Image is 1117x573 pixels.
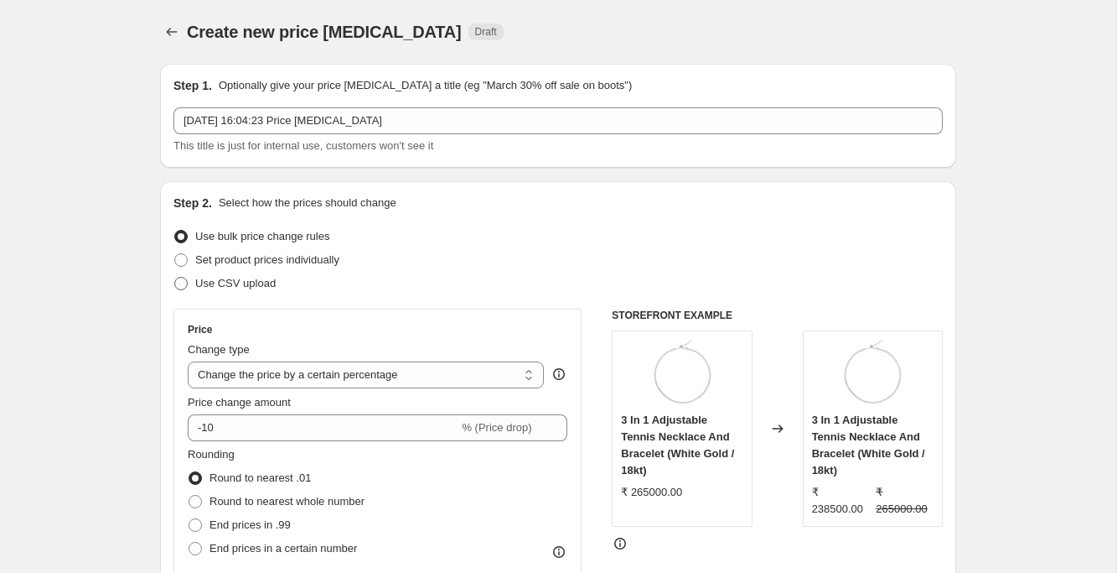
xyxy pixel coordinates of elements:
span: Rounding [188,448,235,461]
img: Buy_Adjustable_Tennis_Diamond_Necklace_Online_-_DiAi_Designs_80x.jpg [839,340,906,407]
h6: STOREFRONT EXAMPLE [612,309,943,322]
span: Set product prices individually [195,253,339,266]
span: Price change amount [188,396,291,409]
span: Use CSV upload [195,277,276,289]
span: Draft [475,25,497,39]
strike: ₹ 265000.00 [876,484,933,518]
h3: Price [188,323,212,336]
span: % (Price drop) [462,421,531,434]
img: Buy_Adjustable_Tennis_Diamond_Necklace_Online_-_DiAi_Designs_80x.jpg [649,340,716,407]
span: 3 In 1 Adjustable Tennis Necklace And Bracelet (White Gold / 18kt) [812,414,925,477]
h2: Step 2. [173,195,212,211]
span: Round to nearest whole number [209,495,365,508]
input: 30% off holiday sale [173,107,943,134]
p: Optionally give your price [MEDICAL_DATA] a title (eg "March 30% off sale on boots") [219,77,632,94]
span: Round to nearest .01 [209,471,311,484]
div: ₹ 265000.00 [621,484,682,501]
span: End prices in .99 [209,518,291,531]
span: 3 In 1 Adjustable Tennis Necklace And Bracelet (White Gold / 18kt) [621,414,734,477]
input: -15 [188,414,458,441]
span: This title is just for internal use, customers won't see it [173,139,433,152]
button: Price change jobs [160,20,184,44]
span: End prices in a certain number [209,542,357,555]
div: help [551,366,567,383]
span: Change type [188,343,250,356]
span: Create new price [MEDICAL_DATA] [187,23,462,41]
span: Use bulk price change rules [195,230,329,242]
h2: Step 1. [173,77,212,94]
div: ₹ 238500.00 [812,484,870,518]
p: Select how the prices should change [219,195,396,211]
